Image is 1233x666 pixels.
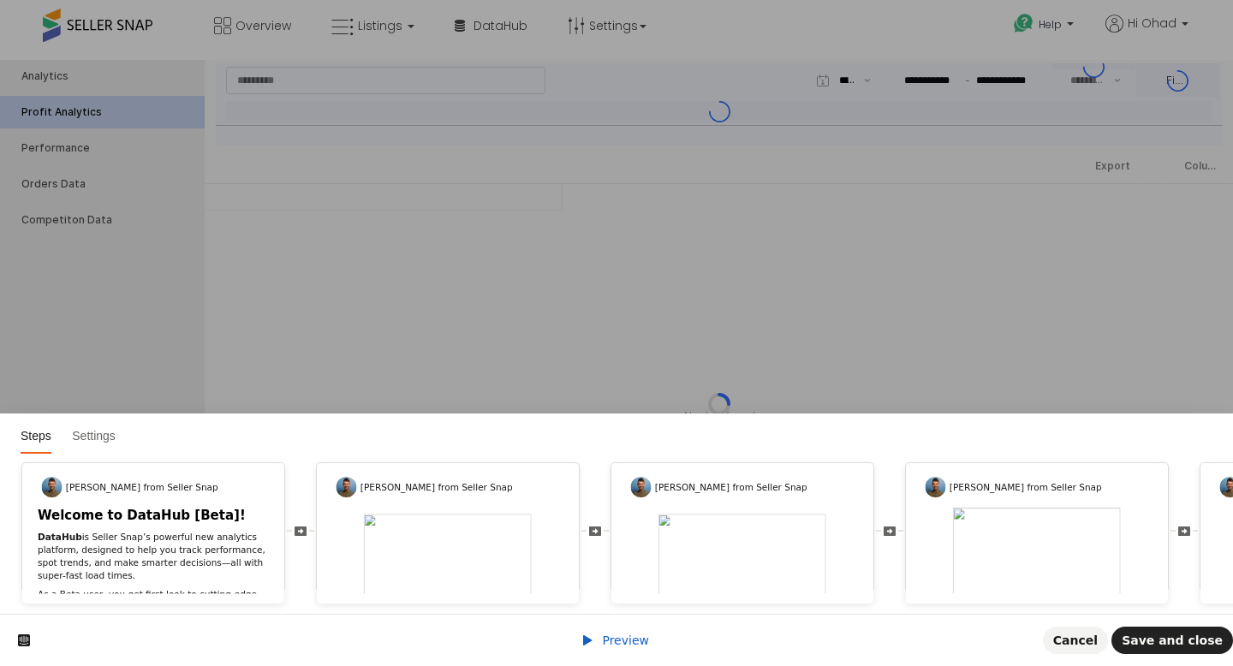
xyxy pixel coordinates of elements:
span: from Seller Snap [732,482,807,492]
a: Preview [581,633,649,647]
p: As a Beta user, you get first look to cutting-edge features. Let’s dive in 🚀 [38,588,269,614]
button: Settings [63,420,116,454]
span: Save and close [1122,633,1223,647]
span: from Seller Snap [1027,482,1101,492]
div: Orders Data [21,118,200,130]
img: Adrian Rich [336,477,356,497]
span: [PERSON_NAME] [66,482,144,492]
div: Progress circle [708,333,730,355]
img: Adrian Rich [41,477,62,497]
span: Steps [21,429,51,443]
span: [PERSON_NAME] [360,482,438,492]
div: Analytics [21,10,200,22]
button: Cancel [1043,627,1108,654]
b: DataHub [38,532,82,542]
img: Adrian Rich [630,477,651,497]
span: [PERSON_NAME] [950,482,1027,492]
span: from Seller Snap [143,482,217,492]
div: ExportColumnsTable toolbar [205,89,1233,599]
span: from Seller Snap [438,482,512,492]
span: [PERSON_NAME] [655,482,733,492]
button: Steps [21,420,60,454]
img: Adrian Rich [925,477,945,497]
span: Preview [602,633,649,647]
span: Cancel [1053,633,1098,647]
h2: Welcome to DataHub [Beta]! [38,508,269,524]
span: Settings [72,429,116,443]
div: Profit Analytics [21,46,200,58]
p: is Seller Snap’s powerful new analytics platform, designed to help you track performance, spot tr... [38,530,269,581]
div: Performance [21,82,200,94]
div: Competiton Data [21,154,200,166]
button: Save and close [1111,627,1233,654]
